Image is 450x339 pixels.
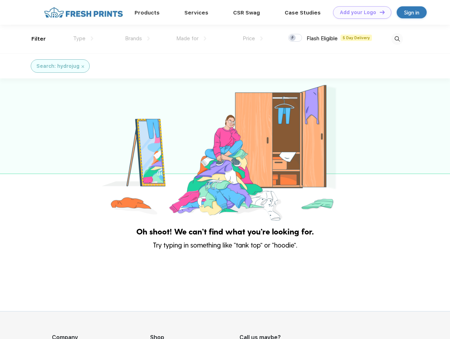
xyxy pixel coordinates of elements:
[176,35,199,42] span: Made for
[82,65,84,68] img: filter_cancel.svg
[307,35,338,42] span: Flash Eligible
[135,10,160,16] a: Products
[260,36,263,41] img: dropdown.png
[404,8,419,17] div: Sign in
[397,6,427,18] a: Sign in
[341,35,372,41] span: 5 Day Delivery
[31,35,46,43] div: Filter
[125,35,142,42] span: Brands
[243,35,255,42] span: Price
[380,10,385,14] img: DT
[42,6,125,19] img: fo%20logo%202.webp
[91,36,93,41] img: dropdown.png
[36,63,79,70] div: Search: hydrojug
[147,36,150,41] img: dropdown.png
[204,36,206,41] img: dropdown.png
[391,33,403,45] img: desktop_search.svg
[340,10,376,16] div: Add your Logo
[73,35,85,42] span: Type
